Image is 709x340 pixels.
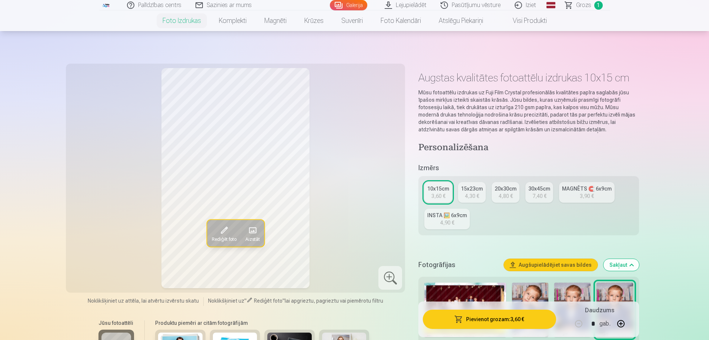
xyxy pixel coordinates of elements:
a: Suvenīri [332,10,372,31]
a: Krūzes [295,10,332,31]
div: 4,90 € [440,219,454,226]
span: Rediģēt foto [254,298,282,304]
div: MAGNĒTS 🧲 6x9cm [562,185,612,192]
p: Mūsu fotoattēlu izdrukas uz Fuji Film Crystal profesionālās kvalitātes papīra saglabās jūsu īpašo... [418,89,639,133]
div: 15x23cm [461,185,483,192]
button: Rediģēt foto [207,220,241,246]
a: Magnēti [255,10,295,31]
span: Rediģēt foto [211,236,236,242]
a: MAGNĒTS 🧲 6x9cm3,90 € [559,182,615,203]
button: Sakļaut [603,259,639,271]
div: 4,80 € [499,192,513,200]
img: /fa1 [102,3,110,7]
a: Foto kalendāri [372,10,430,31]
a: 15x23cm4,30 € [458,182,486,203]
button: Pievienot grozam:3,60 € [423,310,556,329]
h5: Fotogrāfijas [418,260,498,270]
h1: Augstas kvalitātes fotoattēlu izdrukas 10x15 cm [418,71,639,84]
span: " [282,298,285,304]
div: INSTA 🖼️ 6x9cm [427,212,467,219]
span: " [244,298,247,304]
span: Grozs [576,1,591,10]
a: Visi produkti [492,10,556,31]
h6: Produktu piemēri ar citām fotogrāfijām [152,319,372,327]
div: 4,30 € [465,192,479,200]
a: 10x15cm3,60 € [424,182,452,203]
a: Atslēgu piekariņi [430,10,492,31]
span: lai apgrieztu, pagrieztu vai piemērotu filtru [285,298,383,304]
span: 1 [594,1,603,10]
button: Aizstāt [241,220,264,246]
div: 3,90 € [580,192,594,200]
a: Komplekti [210,10,255,31]
div: gab. [599,315,611,333]
h5: Daudzums [585,306,614,315]
button: Augšupielādējiet savas bildes [504,259,598,271]
div: 7,40 € [532,192,546,200]
h5: Izmērs [418,163,639,173]
span: Aizstāt [245,236,260,242]
a: 30x45cm7,40 € [525,182,553,203]
span: Noklikšķiniet uz [208,298,244,304]
a: INSTA 🖼️ 6x9cm4,90 € [424,209,470,229]
h6: Jūsu fotoattēli [98,319,134,327]
span: Noklikšķiniet uz attēla, lai atvērtu izvērstu skatu [88,297,199,304]
div: 3,60 € [431,192,445,200]
a: 20x30cm4,80 € [492,182,519,203]
div: 20x30cm [495,185,516,192]
a: Foto izdrukas [154,10,210,31]
div: 10x15cm [427,185,449,192]
div: 30x45cm [528,185,550,192]
h4: Personalizēšana [418,142,639,154]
